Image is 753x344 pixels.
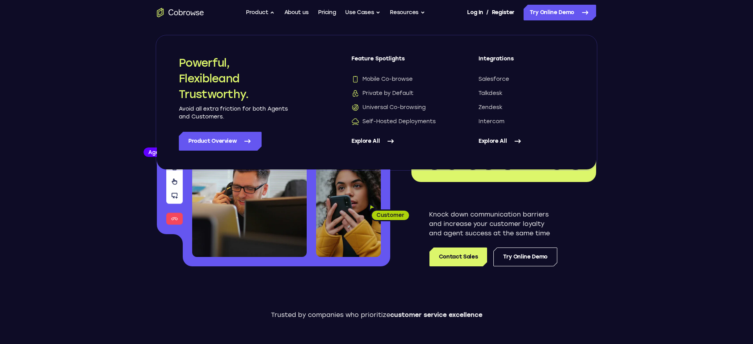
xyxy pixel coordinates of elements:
[179,132,262,151] a: Product Overview
[316,164,381,257] img: A customer holding their phone
[467,5,483,20] a: Log In
[351,118,359,126] img: Self-Hosted Deployments
[351,75,359,83] img: Mobile Co-browse
[478,89,502,97] span: Talkdesk
[351,118,436,126] span: Self-Hosted Deployments
[390,5,425,20] button: Resources
[179,55,289,102] h2: Powerful, Flexible and Trustworthy.
[478,118,504,126] span: Intercom
[524,5,596,20] a: Try Online Demo
[351,132,447,151] a: Explore All
[192,117,307,257] img: A customer support agent talking on the phone
[478,75,509,83] span: Salesforce
[478,104,502,111] span: Zendesk
[493,248,557,266] a: Try Online Demo
[351,89,413,97] span: Private by Default
[284,5,309,20] a: About us
[351,104,359,111] img: Universal Co-browsing
[478,132,574,151] a: Explore All
[429,210,557,238] p: Knock down communication barriers and increase your customer loyalty and agent success at the sam...
[246,5,275,20] button: Product
[486,8,489,17] span: /
[351,104,426,111] span: Universal Co-browsing
[345,5,380,20] button: Use Cases
[157,8,204,17] a: Go to the home page
[179,105,289,121] p: Avoid all extra friction for both Agents and Customers.
[351,89,447,97] a: Private by DefaultPrivate by Default
[351,75,413,83] span: Mobile Co-browse
[390,311,482,319] span: customer service excellence
[429,248,487,266] a: Contact Sales
[478,55,574,69] span: Integrations
[478,75,574,83] a: Salesforce
[478,118,574,126] a: Intercom
[478,89,574,97] a: Talkdesk
[351,55,447,69] span: Feature Spotlights
[492,5,515,20] a: Register
[351,75,447,83] a: Mobile Co-browseMobile Co-browse
[351,89,359,97] img: Private by Default
[478,104,574,111] a: Zendesk
[318,5,336,20] a: Pricing
[351,104,447,111] a: Universal Co-browsingUniversal Co-browsing
[351,118,447,126] a: Self-Hosted DeploymentsSelf-Hosted Deployments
